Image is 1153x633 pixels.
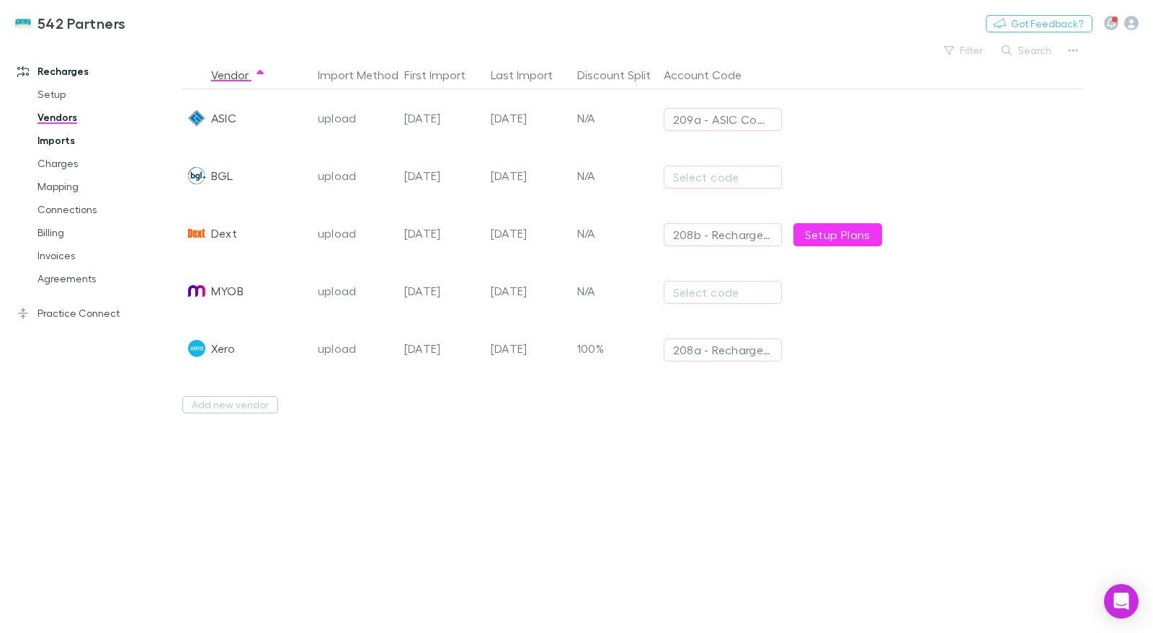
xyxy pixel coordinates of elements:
[23,267,192,290] a: Agreements
[571,205,658,262] div: N/A
[318,205,393,262] div: upload
[211,147,233,205] div: BGL
[318,320,393,377] div: upload
[399,320,485,377] div: [DATE]
[399,262,485,320] div: [DATE]
[571,320,658,377] div: 100%
[485,205,571,262] div: [DATE]
[3,60,192,83] a: Recharges
[485,89,571,147] div: [DATE]
[211,60,266,89] button: Vendor
[211,262,244,320] div: MYOB
[664,223,782,246] button: 208b - Recharge of Dext Subscriptions
[23,221,192,244] a: Billing
[664,166,782,189] button: Select code
[664,108,782,131] button: 209a - ASIC Company Statement Fee Recharged
[318,89,393,147] div: upload
[188,282,205,300] img: MYOB's Logo
[673,169,773,186] div: Select code
[211,205,237,262] div: Dext
[23,152,192,175] a: Charges
[14,14,32,32] img: 542 Partners's Logo
[404,60,483,89] button: First Import
[37,14,126,32] h3: 542 Partners
[182,396,278,413] button: Add new vendor
[23,106,192,129] a: Vendors
[399,89,485,147] div: [DATE]
[318,262,393,320] div: upload
[664,60,759,89] button: Account Code
[986,15,1092,32] button: Got Feedback?
[23,175,192,198] a: Mapping
[188,225,205,242] img: Dext's Logo
[485,320,571,377] div: [DATE]
[6,6,135,40] a: 542 Partners
[399,147,485,205] div: [DATE]
[664,338,782,362] button: 208a - Recharge of Xero Subscriptions
[485,147,571,205] div: [DATE]
[673,226,773,243] div: 208b - Recharge of Dext Subscriptions
[188,109,205,127] img: ASIC's Logo
[23,198,192,221] a: Connections
[994,42,1060,59] button: Search
[491,60,570,89] button: Last Import
[318,60,416,89] button: Import Method
[485,262,571,320] div: [DATE]
[577,60,668,89] button: Discount Split
[211,89,236,147] div: ASIC
[23,244,192,267] a: Invoices
[571,262,658,320] div: N/A
[23,83,192,106] a: Setup
[664,281,782,304] button: Select code
[673,341,773,359] div: 208a - Recharge of Xero Subscriptions
[23,129,192,152] a: Imports
[188,167,205,184] img: BGL's Logo
[937,42,992,59] button: Filter
[793,223,882,246] a: Setup Plans
[571,89,658,147] div: N/A
[571,147,658,205] div: N/A
[1104,584,1139,619] div: Open Intercom Messenger
[399,205,485,262] div: [DATE]
[211,320,235,377] div: Xero
[318,147,393,205] div: upload
[188,340,205,357] img: Xero's Logo
[673,111,773,128] div: 209a - ASIC Company Statement Fee Recharged
[3,302,192,325] a: Practice Connect
[673,284,773,301] div: Select code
